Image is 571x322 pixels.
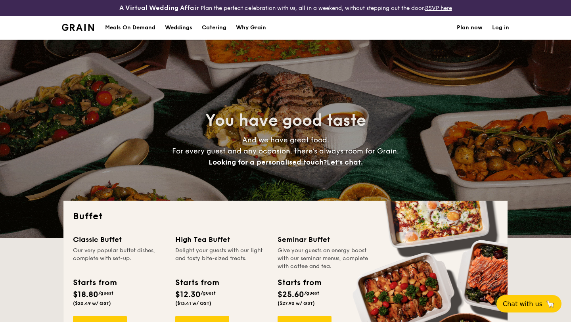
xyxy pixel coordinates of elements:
[278,290,304,299] span: $25.60
[278,301,315,306] span: ($27.90 w/ GST)
[100,16,160,40] a: Meals On Demand
[496,295,561,312] button: Chat with us🦙
[202,16,226,40] h1: Catering
[231,16,271,40] a: Why Grain
[73,301,111,306] span: ($20.49 w/ GST)
[95,3,476,13] div: Plan the perfect celebration with us, all in a weekend, without stepping out the door.
[546,299,555,309] span: 🦙
[73,210,498,223] h2: Buffet
[105,16,155,40] div: Meals On Demand
[175,290,201,299] span: $12.30
[73,277,116,289] div: Starts from
[492,16,509,40] a: Log in
[201,290,216,296] span: /guest
[278,234,370,245] div: Seminar Buffet
[209,158,327,167] span: Looking for a personalised touch?
[175,301,211,306] span: ($13.41 w/ GST)
[62,24,94,31] a: Logotype
[197,16,231,40] a: Catering
[119,3,199,13] h4: A Virtual Wedding Affair
[73,247,166,270] div: Our very popular buffet dishes, complete with set-up.
[62,24,94,31] img: Grain
[278,277,321,289] div: Starts from
[73,290,98,299] span: $18.80
[175,277,218,289] div: Starts from
[236,16,266,40] div: Why Grain
[98,290,113,296] span: /guest
[175,234,268,245] div: High Tea Buffet
[175,247,268,270] div: Delight your guests with our light and tasty bite-sized treats.
[304,290,319,296] span: /guest
[278,247,370,270] div: Give your guests an energy boost with our seminar menus, complete with coffee and tea.
[457,16,483,40] a: Plan now
[172,136,399,167] span: And we have great food. For every guest and any occasion, there’s always room for Grain.
[327,158,363,167] span: Let's chat.
[205,111,366,130] span: You have good taste
[503,300,542,308] span: Chat with us
[425,5,452,11] a: RSVP here
[73,234,166,245] div: Classic Buffet
[160,16,197,40] a: Weddings
[165,16,192,40] div: Weddings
